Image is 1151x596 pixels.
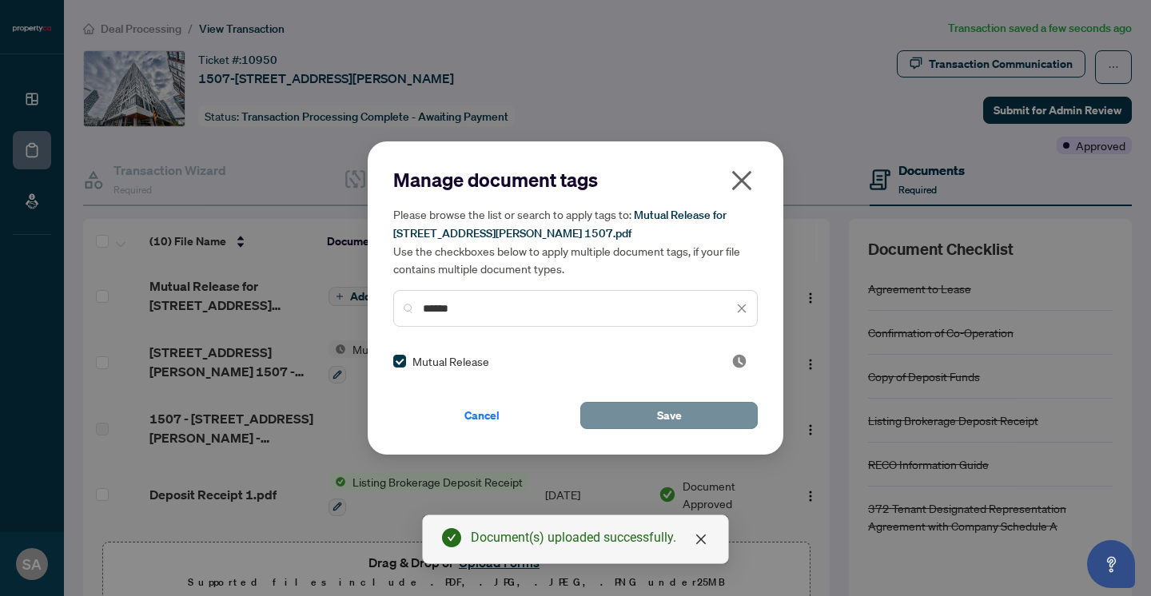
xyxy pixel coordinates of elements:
[471,528,709,547] div: Document(s) uploaded successfully.
[393,205,758,277] h5: Please browse the list or search to apply tags to: Use the checkboxes below to apply multiple doc...
[731,353,747,369] span: Pending Review
[695,533,707,546] span: close
[729,168,755,193] span: close
[442,528,461,547] span: check-circle
[731,353,747,369] img: status
[580,402,758,429] button: Save
[393,402,571,429] button: Cancel
[393,167,758,193] h2: Manage document tags
[412,352,489,370] span: Mutual Release
[736,303,747,314] span: close
[464,403,500,428] span: Cancel
[1087,540,1135,588] button: Open asap
[657,403,682,428] span: Save
[692,530,710,548] a: Close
